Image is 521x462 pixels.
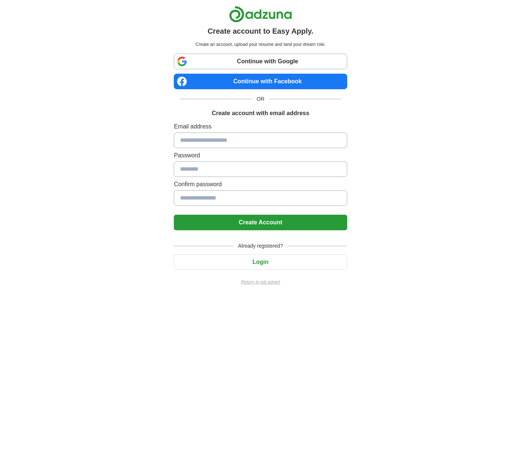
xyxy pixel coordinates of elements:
[252,95,269,103] span: OR
[174,180,347,189] label: Confirm password
[208,26,313,37] h1: Create account to Easy Apply.
[174,151,347,160] label: Password
[212,109,309,118] h1: Create account with email address
[174,215,347,230] button: Create Account
[174,259,347,265] a: Login
[174,54,347,69] a: Continue with Google
[174,279,347,285] a: Return to job advert
[174,254,347,270] button: Login
[174,74,347,89] a: Continue with Facebook
[229,6,292,23] img: Adzuna logo
[233,242,287,250] span: Already registered?
[175,41,345,48] p: Create an account, upload your resume and land your dream role.
[174,122,347,131] label: Email address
